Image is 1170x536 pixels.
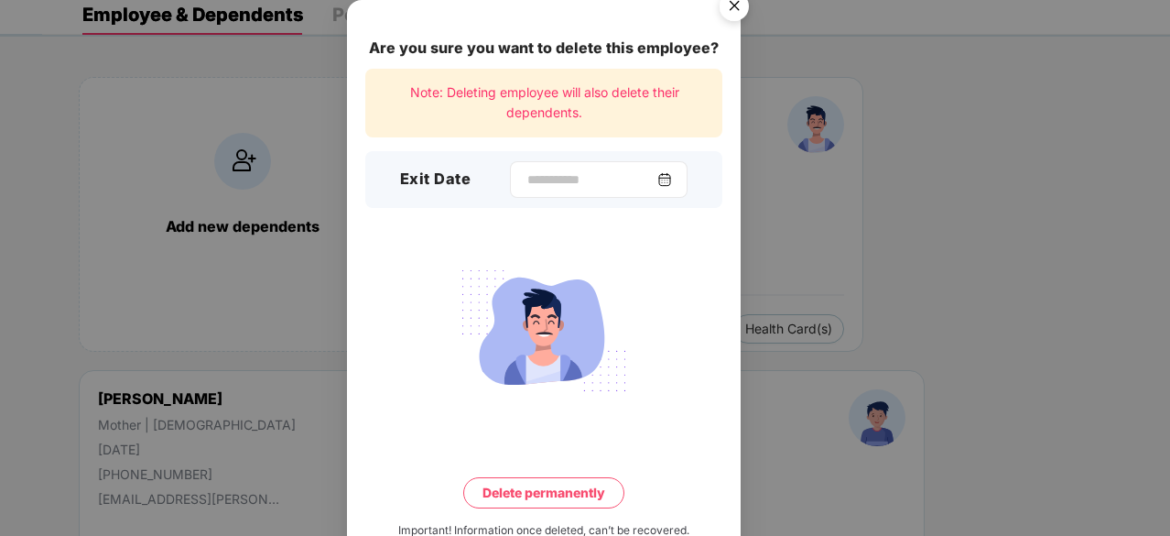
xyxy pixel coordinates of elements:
[365,69,722,137] div: Note: Deleting employee will also delete their dependents.
[463,477,624,509] button: Delete permanently
[441,259,646,402] img: svg+xml;base64,PHN2ZyB4bWxucz0iaHR0cDovL3d3dy53My5vcmcvMjAwMC9zdmciIHdpZHRoPSIyMjQiIGhlaWdodD0iMT...
[400,168,471,191] h3: Exit Date
[657,172,672,187] img: svg+xml;base64,PHN2ZyBpZD0iQ2FsZW5kYXItMzJ4MzIiIHhtbG5zPSJodHRwOi8vd3d3LnczLm9yZy8yMDAwL3N2ZyIgd2...
[365,37,722,60] div: Are you sure you want to delete this employee?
